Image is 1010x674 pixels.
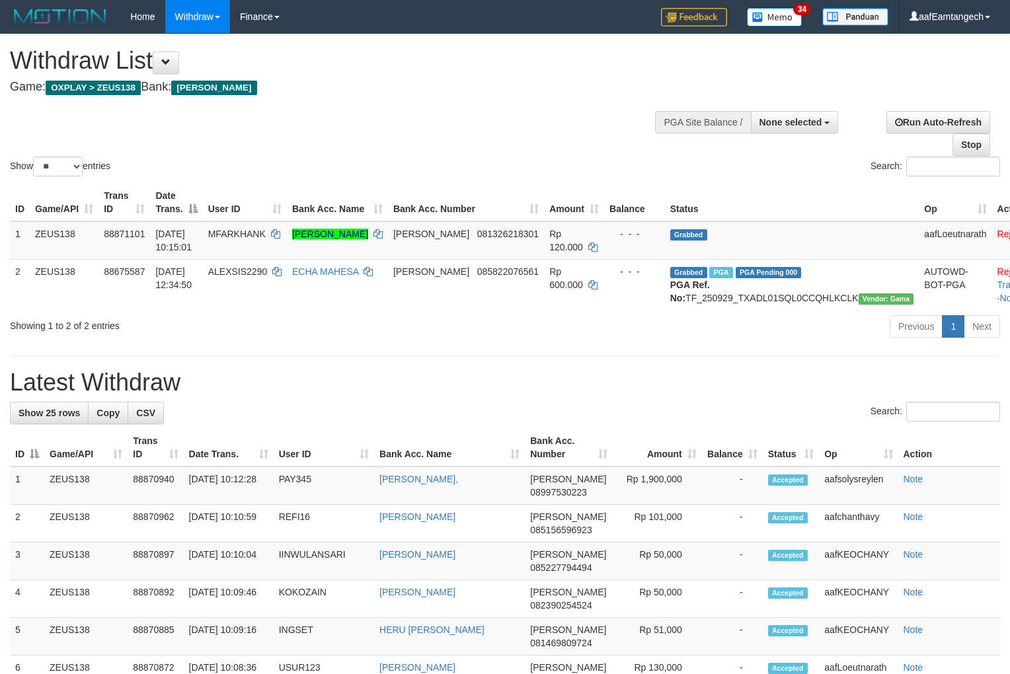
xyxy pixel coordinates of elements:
input: Search: [906,157,1000,176]
td: Rp 1,900,000 [613,467,702,505]
a: HERU [PERSON_NAME] [379,624,485,635]
td: aafLoeutnarath [919,221,991,260]
th: Amount: activate to sort column ascending [544,184,604,221]
th: Status [665,184,919,221]
td: 88870897 [128,543,183,580]
td: aafsolysreylen [819,467,898,505]
td: 5 [10,618,44,655]
a: 1 [942,315,964,338]
span: Copy 081469809724 to clipboard [530,638,592,648]
label: Search: [871,157,1000,176]
td: KOKOZAIN [274,580,374,618]
span: [DATE] 12:34:50 [155,266,192,290]
td: - [702,467,763,505]
th: Amount: activate to sort column ascending [613,429,702,467]
td: ZEUS138 [44,467,128,505]
td: ZEUS138 [30,221,98,260]
label: Show entries [10,157,110,176]
span: Vendor URL: https://trx31.1velocity.biz [859,293,914,305]
td: ZEUS138 [44,505,128,543]
b: PGA Ref. No: [670,280,710,303]
th: Balance: activate to sort column ascending [702,429,763,467]
td: Rp 101,000 [613,505,702,543]
span: Grabbed [670,267,707,278]
select: Showentries [33,157,83,176]
a: Note [904,549,923,560]
span: Copy 082390254524 to clipboard [530,600,592,611]
td: ZEUS138 [44,580,128,618]
a: Copy [88,402,128,424]
span: PGA Pending [736,267,802,278]
span: Accepted [768,550,808,561]
a: [PERSON_NAME] [292,229,368,239]
td: ZEUS138 [44,618,128,655]
button: None selected [751,111,839,133]
td: Rp 50,000 [613,543,702,580]
span: MFARKHANK [208,229,266,239]
span: CSV [136,408,155,418]
span: Accepted [768,625,808,636]
td: AUTOWD-BOT-PGA [919,259,991,310]
a: Stop [952,133,990,156]
a: Show 25 rows [10,402,89,424]
span: Show 25 rows [19,408,80,418]
span: Copy 081326218301 to clipboard [477,229,539,239]
td: 4 [10,580,44,618]
td: [DATE] 10:09:46 [184,580,274,618]
span: Accepted [768,512,808,523]
td: Rp 50,000 [613,580,702,618]
span: Copy 085227794494 to clipboard [530,562,592,573]
a: Note [904,662,923,673]
td: - [702,580,763,618]
td: - [702,618,763,655]
a: Previous [890,315,943,338]
span: Accepted [768,587,808,599]
td: ZEUS138 [30,259,98,310]
span: [PERSON_NAME] [530,662,606,673]
div: Showing 1 to 2 of 2 entries [10,314,411,332]
label: Search: [871,402,1000,422]
td: 88870940 [128,467,183,505]
td: 88870885 [128,618,183,655]
td: ZEUS138 [44,543,128,580]
td: [DATE] 10:10:59 [184,505,274,543]
span: Rp 600.000 [549,266,583,290]
td: 1 [10,467,44,505]
td: aafchanthavy [819,505,898,543]
span: Copy [97,408,120,418]
span: Copy 08997530223 to clipboard [530,487,587,498]
th: Game/API: activate to sort column ascending [30,184,98,221]
th: Trans ID: activate to sort column ascending [98,184,150,221]
span: 34 [793,3,811,15]
span: Copy 085822076561 to clipboard [477,266,539,277]
th: User ID: activate to sort column ascending [203,184,287,221]
div: - - - [609,227,660,241]
td: 88870892 [128,580,183,618]
img: MOTION_logo.png [10,7,110,26]
td: 2 [10,259,30,310]
td: 1 [10,221,30,260]
td: [DATE] 10:10:04 [184,543,274,580]
th: Game/API: activate to sort column ascending [44,429,128,467]
h1: Latest Withdraw [10,369,1000,396]
span: [PERSON_NAME] [530,587,606,597]
th: Bank Acc. Number: activate to sort column ascending [525,429,613,467]
span: None selected [759,117,822,128]
span: Marked by aafpengsreynich [709,267,732,278]
img: panduan.png [822,8,888,26]
th: User ID: activate to sort column ascending [274,429,374,467]
th: Date Trans.: activate to sort column descending [150,184,202,221]
td: - [702,505,763,543]
td: aafKEOCHANY [819,580,898,618]
th: Op: activate to sort column ascending [919,184,991,221]
th: Balance [604,184,665,221]
span: Accepted [768,474,808,486]
span: [PERSON_NAME] [530,549,606,560]
td: INGSET [274,618,374,655]
img: Feedback.jpg [661,8,727,26]
span: [PERSON_NAME] [171,81,256,95]
td: aafKEOCHANY [819,543,898,580]
th: ID [10,184,30,221]
a: Note [904,511,923,522]
span: [PERSON_NAME] [530,474,606,484]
